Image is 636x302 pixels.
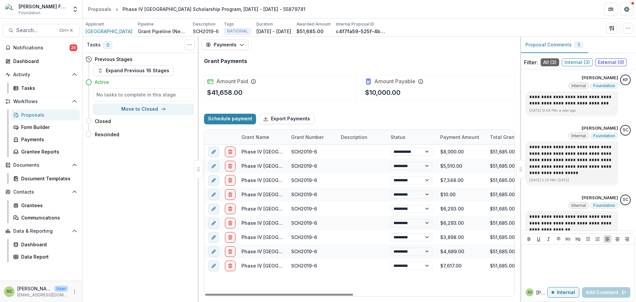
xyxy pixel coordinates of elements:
[595,58,627,66] span: External ( 0 )
[547,287,579,298] button: Internal
[571,203,586,208] span: Internal
[13,228,69,234] span: Data & Reporting
[436,202,486,216] div: $6,293.00
[204,58,247,64] h2: Grant Payments
[95,56,132,63] h4: Previous Stages
[21,241,75,248] div: Dashboard
[486,187,536,202] div: $51,685.00
[13,99,69,104] span: Workflows
[291,262,317,269] div: SCH2019-6
[95,79,109,86] h4: Active
[208,232,219,242] button: edit
[577,42,580,47] span: 3
[241,206,424,211] a: Phase IV [GEOGRAPHIC_DATA] Scholarship Program, [DATE] - [DATE] - 55879781
[259,114,314,124] button: Export Payments
[296,21,331,27] p: Awarded Amount
[562,58,593,66] span: Internal ( 3 )
[291,148,317,155] div: SCH2019-6
[613,235,621,243] button: Align Center
[225,160,236,171] button: delete
[287,130,337,144] div: Grant Number
[216,78,248,85] h2: Amount Paid
[5,4,16,15] img: Lavelle Fund for the Blind
[208,203,219,214] button: edit
[3,96,80,107] button: Open Workflows
[436,130,486,144] div: Payment Amount
[536,289,547,296] p: [PERSON_NAME]
[436,244,486,259] div: $4,689.00
[21,85,75,91] div: Tasks
[604,235,611,243] button: Align Left
[138,28,187,35] p: Grant Pipeline (New Grantees)
[387,134,409,141] div: Status
[574,235,582,243] button: Heading 2
[193,21,216,27] p: Description
[225,217,236,228] button: delete
[71,3,80,16] button: Open entity switcher
[241,263,424,269] a: Phase IV [GEOGRAPHIC_DATA] Scholarship Program, [DATE] - [DATE] - 55879781
[436,230,486,244] div: $3,898.00
[3,226,80,236] button: Open Data & Reporting
[85,4,114,14] a: Proposals
[227,29,248,33] span: NATIONAL
[11,134,80,145] a: Payments
[225,260,236,271] button: delete
[208,189,219,200] button: edit
[555,235,562,243] button: Strike
[486,159,536,173] div: $51,685.00
[19,10,40,16] span: Foundation
[365,88,400,97] p: $10,000.00
[623,235,631,243] button: Align Right
[11,173,80,184] a: Document Templates
[436,259,486,273] div: $7,617.00
[291,191,317,198] div: SCH2019-6
[93,104,193,114] button: Move to Closed
[241,234,424,240] a: Phase IV [GEOGRAPHIC_DATA] Scholarship Program, [DATE] - [DATE] - 55879781
[11,251,80,262] a: Data Report
[184,39,195,50] button: Toggle View Cancelled Tasks
[593,84,615,88] span: Foundation
[225,203,236,214] button: delete
[13,72,69,78] span: Activity
[564,235,572,243] button: Heading 1
[545,235,553,243] button: Italicize
[529,108,614,113] p: [DATE] 12:58 PM • a year ago
[85,28,132,35] a: [GEOGRAPHIC_DATA]
[207,88,242,97] p: $41,658.00
[520,37,588,53] button: Proposal Comments
[436,134,483,141] div: Payment Amount
[528,291,532,294] div: Sandra Ching
[241,192,424,197] a: Phase IV [GEOGRAPHIC_DATA] Scholarship Program, [DATE] - [DATE] - 55879781
[3,42,80,53] button: Notifications25
[103,41,112,49] span: 0
[123,6,305,13] div: Phase IV [GEOGRAPHIC_DATA] Scholarship Program, [DATE] - [DATE] - 55879781
[535,235,543,243] button: Underline
[95,131,119,138] h4: Rescinded
[224,21,234,27] p: Tags
[337,134,371,141] div: Description
[436,187,486,202] div: $10.00
[623,128,628,132] div: Sandra Ching
[524,58,538,66] p: Filter:
[201,39,249,50] button: Payments
[337,130,387,144] div: Description
[225,175,236,185] button: delete
[256,28,291,35] p: [DATE] - [DATE]
[582,125,618,132] p: [PERSON_NAME]
[208,146,219,157] button: edit
[436,159,486,173] div: $5,510.00
[291,234,317,241] div: SCH2019-6
[604,3,617,16] button: Partners
[582,75,618,81] p: [PERSON_NAME]
[13,58,75,65] div: Dashboard
[291,219,317,226] div: SCH2019-6
[17,292,68,298] p: [EMAIL_ADDRESS][DOMAIN_NAME]
[238,130,287,144] div: Grant Name
[21,136,75,143] div: Payments
[557,290,575,295] p: Internal
[11,83,80,93] a: Tasks
[138,21,154,27] p: Pipeline
[13,189,69,195] span: Contacts
[208,217,219,228] button: edit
